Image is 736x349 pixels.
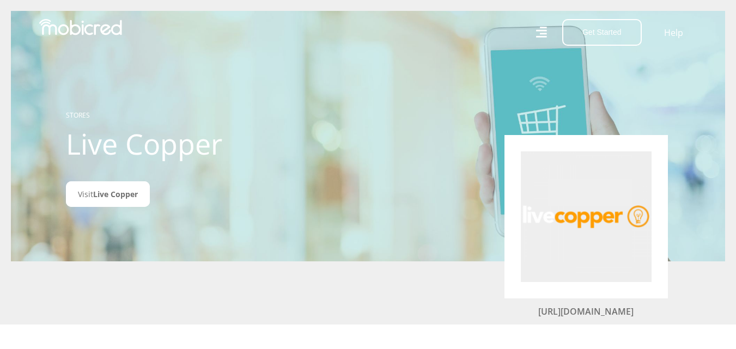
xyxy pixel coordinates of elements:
[538,305,634,317] a: [URL][DOMAIN_NAME]
[39,19,122,35] img: Mobicred
[521,151,652,282] img: Live Copper
[66,127,308,161] h1: Live Copper
[93,189,138,199] span: Live Copper
[66,111,90,120] a: STORES
[562,19,642,46] button: Get Started
[66,181,150,207] a: VisitLive Copper
[664,26,684,40] a: Help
